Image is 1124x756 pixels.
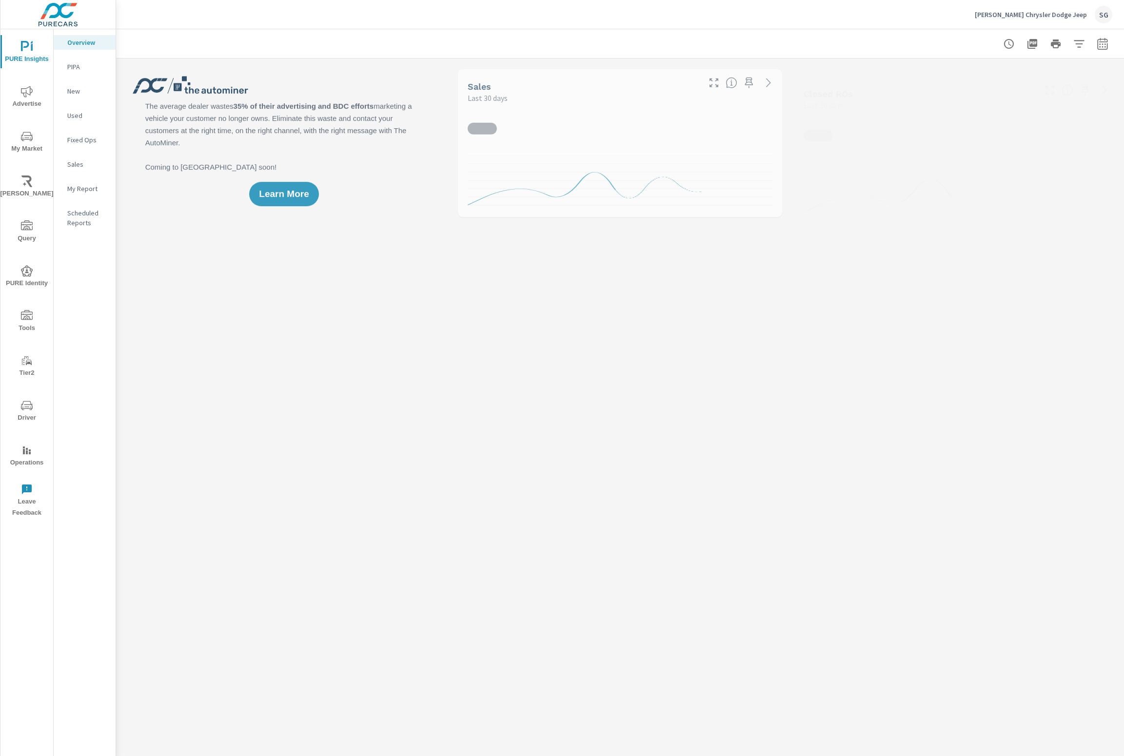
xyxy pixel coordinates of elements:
p: Last 30 days [804,99,844,111]
button: Print Report [1046,34,1065,54]
span: Advertise [3,86,50,110]
h5: Closed ROs [804,89,853,99]
div: New [54,84,116,98]
button: Make Fullscreen [1042,82,1058,98]
span: Query [3,220,50,244]
span: [PERSON_NAME] [3,175,50,199]
span: Save this to your personalized report [1077,82,1093,98]
p: Fixed Ops [67,135,108,145]
span: Tools [3,310,50,334]
span: Number of Repair Orders Closed by the selected dealership group over the selected time range. [So... [1062,84,1073,96]
span: Number of vehicles sold by the dealership over the selected date range. [Source: This data is sou... [726,77,737,89]
div: Fixed Ops [54,133,116,147]
span: Save this to your personalized report [741,75,757,91]
p: Sales [67,159,108,169]
button: "Export Report to PDF" [1023,34,1042,54]
p: New [67,86,108,96]
span: Driver [3,400,50,424]
span: Learn More [259,190,309,198]
div: nav menu [0,29,53,523]
button: Select Date Range [1093,34,1112,54]
p: PIPA [67,62,108,72]
span: PURE Insights [3,41,50,65]
button: Learn More [249,182,318,206]
button: Apply Filters [1069,34,1089,54]
a: See more details in report [761,75,776,91]
p: [PERSON_NAME] Chrysler Dodge Jeep [975,10,1087,19]
div: SG [1095,6,1112,23]
p: Used [67,111,108,120]
button: Make Fullscreen [706,75,722,91]
span: PURE Identity [3,265,50,289]
span: Operations [3,445,50,468]
h5: Sales [468,81,491,92]
p: My Report [67,184,108,194]
div: PIPA [54,59,116,74]
p: Last 30 days [468,92,508,104]
span: My Market [3,131,50,155]
div: My Report [54,181,116,196]
span: Tier2 [3,355,50,379]
a: See more details in report [1097,82,1112,98]
div: Overview [54,35,116,50]
div: Used [54,108,116,123]
p: Scheduled Reports [67,208,108,228]
p: Overview [67,38,108,47]
div: Scheduled Reports [54,206,116,230]
span: Leave Feedback [3,484,50,519]
div: Sales [54,157,116,172]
